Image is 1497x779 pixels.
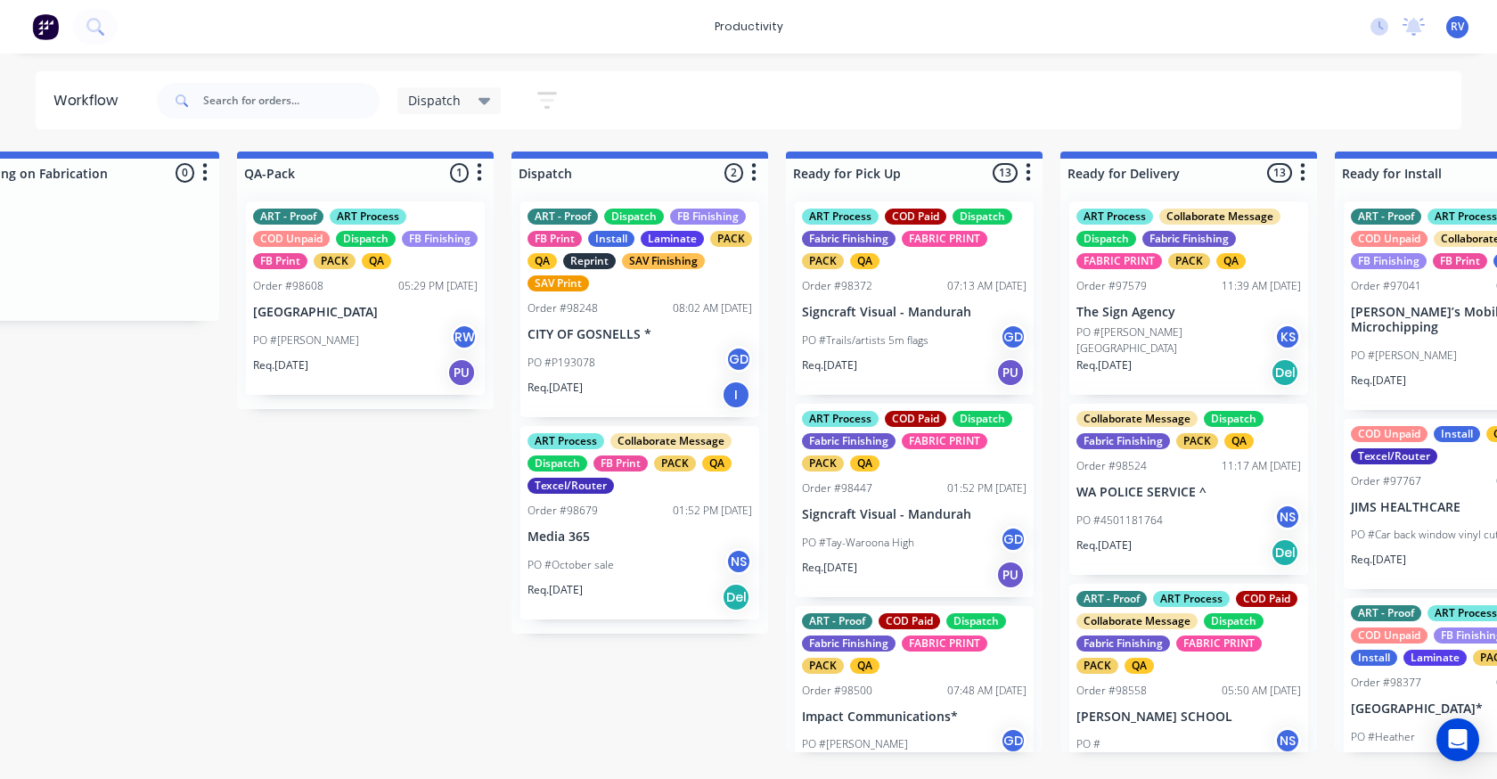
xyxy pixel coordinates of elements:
[902,231,987,247] div: FABRIC PRINT
[1076,209,1153,225] div: ART Process
[1222,458,1301,474] div: 11:17 AM [DATE]
[996,561,1025,589] div: PU
[1236,591,1297,607] div: COD Paid
[802,433,896,449] div: Fabric Finishing
[1351,675,1421,691] div: Order #98377
[528,253,557,269] div: QA
[802,560,857,576] p: Req. [DATE]
[710,231,752,247] div: PACK
[1434,426,1480,442] div: Install
[885,209,946,225] div: COD Paid
[1351,473,1421,489] div: Order #97767
[902,635,987,652] div: FABRIC PRINT
[528,209,598,225] div: ART - Proof
[1076,591,1147,607] div: ART - Proof
[398,278,478,294] div: 05:29 PM [DATE]
[246,201,485,395] div: ART - ProofART ProcessCOD UnpaidDispatchFB FinishingFB PrintPACKQAOrder #9860805:29 PM [DATE][GEO...
[610,433,732,449] div: Collaborate Message
[795,404,1034,597] div: ART ProcessCOD PaidDispatchFabric FinishingFABRIC PRINTPACKQAOrder #9844701:52 PM [DATE]Signcraft...
[1351,627,1427,644] div: COD Unpaid
[53,90,127,111] div: Workflow
[722,583,750,611] div: Del
[802,736,908,752] p: PO #[PERSON_NAME]
[1076,324,1274,357] p: PO #[PERSON_NAME][GEOGRAPHIC_DATA]
[1159,209,1280,225] div: Collaborate Message
[1271,538,1299,567] div: Del
[1176,433,1218,449] div: PACK
[947,278,1027,294] div: 07:13 AM [DATE]
[802,683,872,699] div: Order #98500
[946,613,1006,629] div: Dispatch
[1000,324,1027,350] div: GD
[947,480,1027,496] div: 01:52 PM [DATE]
[850,658,879,674] div: QA
[1351,373,1406,389] p: Req. [DATE]
[1069,201,1308,395] div: ART ProcessCollaborate MessageDispatchFabric FinishingFABRIC PRINTPACKQAOrder #9757911:39 AM [DAT...
[1076,278,1147,294] div: Order #97579
[1222,683,1301,699] div: 05:50 AM [DATE]
[1176,635,1262,652] div: FABRIC PRINT
[253,231,330,247] div: COD Unpaid
[1351,253,1427,269] div: FB Finishing
[1433,253,1487,269] div: FB Print
[528,433,604,449] div: ART Process
[528,529,752,545] p: Media 365
[528,455,587,471] div: Dispatch
[528,478,614,494] div: Texcel/Router
[850,455,879,471] div: QA
[1076,433,1170,449] div: Fabric Finishing
[802,278,872,294] div: Order #98372
[451,324,478,350] div: RW
[528,231,582,247] div: FB Print
[802,480,872,496] div: Order #98447
[702,455,732,471] div: QA
[1403,650,1467,666] div: Laminate
[885,411,946,427] div: COD Paid
[253,209,323,225] div: ART - Proof
[1351,729,1415,745] p: PO #Heather
[253,278,323,294] div: Order #98608
[528,275,589,291] div: SAV Print
[802,253,844,269] div: PACK
[528,380,583,396] p: Req. [DATE]
[802,658,844,674] div: PACK
[1351,426,1427,442] div: COD Unpaid
[902,433,987,449] div: FABRIC PRINT
[1076,458,1147,474] div: Order #98524
[802,231,896,247] div: Fabric Finishing
[1216,253,1246,269] div: QA
[1076,635,1170,652] div: Fabric Finishing
[1069,404,1308,575] div: Collaborate MessageDispatchFabric FinishingPACKQAOrder #9852411:17 AM [DATE]WA POLICE SERVICE ^PO...
[1351,348,1457,364] p: PO #[PERSON_NAME]
[1076,613,1198,629] div: Collaborate Message
[528,582,583,598] p: Req. [DATE]
[1076,253,1162,269] div: FABRIC PRINT
[1351,231,1427,247] div: COD Unpaid
[673,503,752,519] div: 01:52 PM [DATE]
[1351,278,1421,294] div: Order #97041
[528,503,598,519] div: Order #98679
[253,357,308,373] p: Req. [DATE]
[670,209,746,225] div: FB Finishing
[879,613,940,629] div: COD Paid
[1436,718,1479,761] div: Open Intercom Messenger
[520,426,759,619] div: ART ProcessCollaborate MessageDispatchFB PrintPACKQATexcel/RouterOrder #9867901:52 PM [DATE]Media...
[1076,683,1147,699] div: Order #98558
[528,355,595,371] p: PO #P193078
[1000,727,1027,754] div: GD
[802,635,896,652] div: Fabric Finishing
[314,253,356,269] div: PACK
[1274,504,1301,530] div: NS
[802,357,857,373] p: Req. [DATE]
[253,253,307,269] div: FB Print
[528,300,598,316] div: Order #98248
[32,13,59,40] img: Factory
[588,231,634,247] div: Install
[402,231,478,247] div: FB Finishing
[802,209,879,225] div: ART Process
[203,83,380,119] input: Search for orders...
[1222,278,1301,294] div: 11:39 AM [DATE]
[1451,19,1464,35] span: RV
[1351,448,1437,464] div: Texcel/Router
[1076,305,1301,320] p: The Sign Agency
